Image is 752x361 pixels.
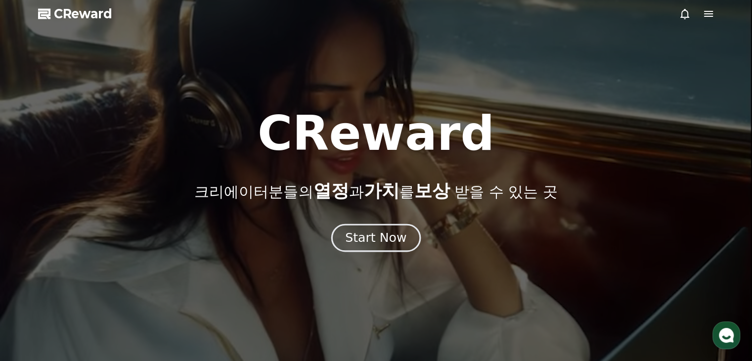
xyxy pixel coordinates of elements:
a: Start Now [333,234,419,244]
span: 열정 [313,180,349,201]
div: Start Now [345,229,406,246]
a: 대화 [65,279,128,304]
span: 홈 [31,294,37,302]
a: 설정 [128,279,190,304]
button: Start Now [331,224,421,252]
a: CReward [38,6,112,22]
p: 크리에이터분들의 과 를 받을 수 있는 곳 [194,181,557,201]
h1: CReward [258,110,494,157]
span: 보상 [414,180,449,201]
span: 가치 [363,180,399,201]
span: 설정 [153,294,165,302]
span: CReward [54,6,112,22]
a: 홈 [3,279,65,304]
span: 대화 [90,294,102,302]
